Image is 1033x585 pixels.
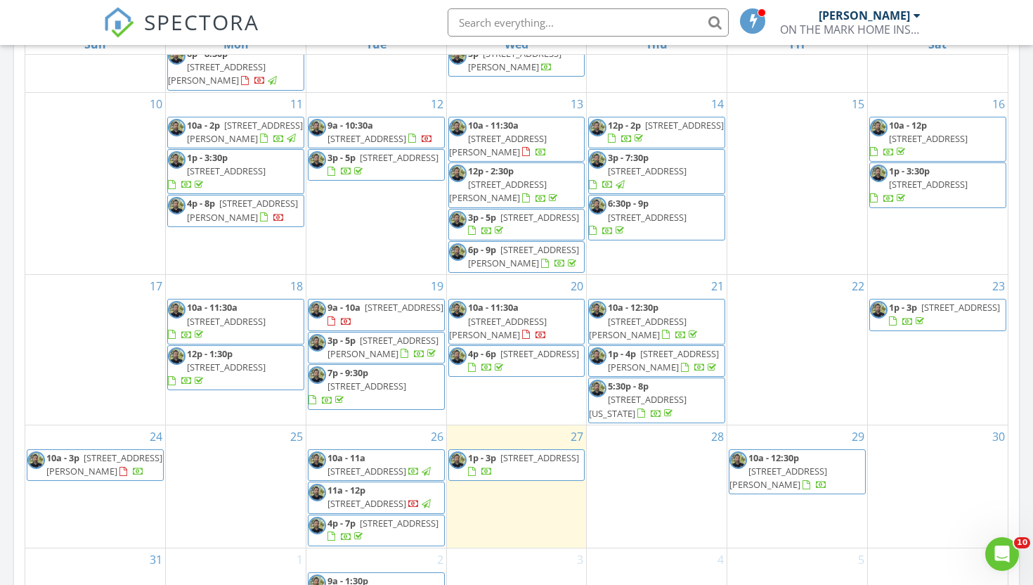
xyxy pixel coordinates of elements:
img: img_1630.jpg [308,119,326,136]
a: 4p - 6p [STREET_ADDRESS] [448,345,585,377]
span: 1p - 3p [889,301,917,314]
span: 4p - 6p [468,347,496,360]
a: 10a - 11:30a [STREET_ADDRESS][PERSON_NAME] [448,117,585,162]
span: [STREET_ADDRESS] [327,132,406,145]
a: 1p - 3p [STREET_ADDRESS] [448,449,585,481]
a: 1p - 3:30p [STREET_ADDRESS] [167,149,304,195]
a: Go to August 21, 2025 [708,275,727,297]
span: 3p - 5p [468,211,496,224]
span: 12p - 1:30p [187,347,233,360]
span: [STREET_ADDRESS] [327,380,406,392]
span: [STREET_ADDRESS][PERSON_NAME] [168,60,266,86]
a: Go to August 29, 2025 [849,425,867,448]
a: Go to August 23, 2025 [989,275,1008,297]
img: img_1630.jpg [308,301,326,319]
a: 12p - 2:30p [STREET_ADDRESS][PERSON_NAME] [448,162,585,208]
a: 4p - 8p [STREET_ADDRESS][PERSON_NAME] [167,195,304,226]
span: [STREET_ADDRESS][PERSON_NAME] [327,334,438,360]
a: 10a - 12p [STREET_ADDRESS] [869,117,1006,162]
a: 3p - 7:30p [STREET_ADDRESS] [588,149,725,195]
a: 3p - 5p [STREET_ADDRESS] [327,151,438,177]
a: Go to September 5, 2025 [855,548,867,571]
span: [STREET_ADDRESS] [500,451,579,464]
span: 6:30p - 9p [608,197,649,210]
a: 11a - 12p [STREET_ADDRESS] [327,484,433,510]
span: 9a - 10a [327,301,360,314]
a: 10a - 2p [STREET_ADDRESS][PERSON_NAME] [187,119,303,145]
a: 6p - 9p [STREET_ADDRESS][PERSON_NAME] [448,241,585,273]
a: 5p [STREET_ADDRESS][PERSON_NAME] [448,45,585,77]
span: 10a - 11:30a [468,119,519,131]
td: Go to August 19, 2025 [306,275,446,425]
span: [STREET_ADDRESS] [327,497,406,510]
span: [STREET_ADDRESS] [360,517,438,529]
iframe: Intercom live chat [985,537,1019,571]
img: img_1630.jpg [308,484,326,501]
span: 5:30p - 8p [608,380,649,392]
span: [STREET_ADDRESS] [500,347,579,360]
div: ON THE MARK HOME INSPECTIONS [780,22,921,37]
a: 1p - 3p [STREET_ADDRESS] [869,299,1006,330]
span: 10a - 12p [889,119,927,131]
a: 9a - 10:30a [STREET_ADDRESS] [308,117,445,148]
span: 12p - 2:30p [468,165,514,177]
a: 10a - 11:30a [STREET_ADDRESS][PERSON_NAME] [449,119,547,158]
span: [STREET_ADDRESS] [608,165,687,177]
span: [STREET_ADDRESS] [608,211,687,224]
a: 4p - 8p [STREET_ADDRESS][PERSON_NAME] [187,197,298,223]
a: 5:30p - 8p [STREET_ADDRESS][US_STATE] [588,378,725,423]
span: 10a - 2p [187,119,220,131]
td: Go to August 14, 2025 [587,92,727,275]
span: [STREET_ADDRESS] [187,315,266,328]
span: [STREET_ADDRESS][US_STATE] [589,393,687,419]
td: Go to August 13, 2025 [446,92,587,275]
img: img_1630.jpg [308,517,326,534]
a: 9a - 10:30a [STREET_ADDRESS] [327,119,433,145]
span: [STREET_ADDRESS][PERSON_NAME] [46,451,162,477]
div: [PERSON_NAME] [819,8,910,22]
td: Go to August 20, 2025 [446,275,587,425]
a: Go to August 25, 2025 [287,425,306,448]
td: Go to August 11, 2025 [166,92,306,275]
a: Go to August 17, 2025 [147,275,165,297]
span: 10a - 11:30a [187,301,238,314]
a: 10a - 11:30a [STREET_ADDRESS][PERSON_NAME] [449,301,547,340]
a: Go to August 16, 2025 [989,93,1008,115]
img: img_1630.jpg [449,165,467,182]
td: Go to August 25, 2025 [166,425,306,548]
a: 6:30p - 9p [STREET_ADDRESS] [588,195,725,240]
td: Go to August 16, 2025 [867,92,1008,275]
a: Go to September 1, 2025 [294,548,306,571]
a: Go to August 10, 2025 [147,93,165,115]
span: [STREET_ADDRESS] [889,132,968,145]
span: 10a - 12:30p [748,451,799,464]
span: [STREET_ADDRESS] [187,165,266,177]
span: [STREET_ADDRESS] [187,361,266,373]
a: 12p - 2p [STREET_ADDRESS] [588,117,725,148]
span: [STREET_ADDRESS] [645,119,724,131]
a: Go to September 2, 2025 [434,548,446,571]
img: img_1630.jpg [449,119,467,136]
a: Go to September 3, 2025 [574,548,586,571]
img: img_1630.jpg [308,451,326,469]
a: Go to August 11, 2025 [287,93,306,115]
td: Go to August 18, 2025 [166,275,306,425]
a: 9a - 10a [STREET_ADDRESS] [327,301,443,327]
img: img_1630.jpg [589,119,606,136]
a: 3p - 5p [STREET_ADDRESS][PERSON_NAME] [327,334,438,360]
span: 6p - 9p [468,243,496,256]
a: 1p - 3:30p [STREET_ADDRESS] [168,151,266,191]
a: Go to August 13, 2025 [568,93,586,115]
span: [STREET_ADDRESS][PERSON_NAME] [449,132,547,158]
span: [STREET_ADDRESS][PERSON_NAME] [729,465,827,491]
td: Go to August 26, 2025 [306,425,446,548]
a: 4p - 6p [STREET_ADDRESS] [468,347,579,373]
a: 3p - 5p [STREET_ADDRESS][PERSON_NAME] [308,332,445,364]
a: 12p - 1:30p [STREET_ADDRESS] [168,347,266,387]
a: 10a - 12:30p [STREET_ADDRESS][PERSON_NAME] [729,451,827,491]
img: img_1630.jpg [870,165,888,182]
a: 10a - 3p [STREET_ADDRESS][PERSON_NAME] [27,449,164,481]
a: 10a - 12:30p [STREET_ADDRESS][PERSON_NAME] [729,449,866,495]
span: 1p - 3:30p [889,165,930,177]
td: Go to August 22, 2025 [727,275,868,425]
